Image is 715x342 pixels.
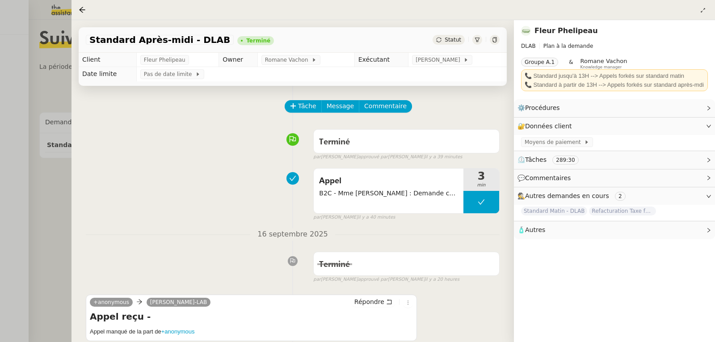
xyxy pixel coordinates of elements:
[319,138,350,146] span: Terminé
[463,182,499,189] span: min
[313,153,321,161] span: par
[525,104,560,111] span: Procédures
[514,118,715,135] div: 🔐Données client
[90,298,133,306] a: +anonymous
[250,228,335,241] span: 16 septembre 2025
[285,100,322,113] button: Tâche
[161,328,195,335] a: +anonymous
[445,37,461,43] span: Statut
[514,151,715,169] div: ⏲️Tâches 289:30
[521,43,536,49] span: DLAB
[246,38,270,43] div: Terminé
[552,156,578,165] nz-tag: 289:30
[319,174,458,188] span: Appel
[147,298,210,306] a: [PERSON_NAME]-LAB
[354,297,384,306] span: Répondre
[319,261,350,269] span: Terminé
[364,101,407,111] span: Commentaire
[144,70,195,79] span: Pas de date limite
[514,187,715,205] div: 🕵️Autres demandes en cours 2
[521,58,558,67] nz-tag: Groupe A.1
[144,55,185,64] span: Fleur Phelipeau
[321,100,359,113] button: Message
[358,276,388,283] span: approuvé par
[514,221,715,239] div: 🧴Autres
[265,55,311,64] span: Romane Vachon
[313,276,459,283] small: [PERSON_NAME] [PERSON_NAME]
[90,327,413,336] h5: Appel manqué de la part de
[313,214,321,221] span: par
[580,65,622,70] span: Knowledge manager
[580,58,627,64] span: Romane Vachon
[517,103,564,113] span: ⚙️
[425,276,459,283] span: il y a 20 heures
[521,26,531,36] img: 7f9b6497-4ade-4d5b-ae17-2cbe23708554
[525,192,609,199] span: Autres demandes en cours
[313,276,321,283] span: par
[543,43,593,49] span: Plan à la demande
[89,35,230,44] span: Standard Après-midi - DLAB
[90,310,413,323] h4: Appel reçu -
[517,192,629,199] span: 🕵️
[525,138,584,147] span: Moyens de paiement
[569,58,573,69] span: &
[298,101,316,111] span: Tâche
[358,214,395,221] span: il y a 40 minutes
[525,226,545,233] span: Autres
[615,192,626,201] nz-tag: 2
[313,153,462,161] small: [PERSON_NAME] [PERSON_NAME]
[359,100,412,113] button: Commentaire
[416,55,463,64] span: [PERSON_NAME]
[525,122,572,130] span: Données client
[351,297,395,307] button: Répondre
[463,171,499,182] span: 3
[525,80,704,89] div: 📞 Standard à partir de 13H --> Appels forkés sur standard après-mdi
[517,226,545,233] span: 🧴
[425,153,463,161] span: il y a 39 minutes
[354,53,408,67] td: Exécutant
[525,156,547,163] span: Tâches
[327,101,354,111] span: Message
[219,53,257,67] td: Owner
[358,153,388,161] span: approuvé par
[534,26,598,35] a: Fleur Phelipeau
[517,174,575,182] span: 💬
[313,214,395,221] small: [PERSON_NAME]
[517,121,576,131] span: 🔐
[514,169,715,187] div: 💬Commentaires
[79,53,136,67] td: Client
[580,58,627,69] app-user-label: Knowledge manager
[589,207,656,215] span: Refacturation Taxe foncière 2025
[79,67,136,81] td: Date limite
[525,72,704,80] div: 📞 Standard jusqu'à 13H --> Appels forkés sur standard matin
[525,174,571,182] span: Commentaires
[514,99,715,117] div: ⚙️Procédures
[521,207,587,215] span: Standard Matin - DLAB
[319,188,458,198] span: B2C - Mme [PERSON_NAME] : Demande conseils car dit qu'elle a des maux d'estomac depuis qu'elle pr...
[517,156,586,163] span: ⏲️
